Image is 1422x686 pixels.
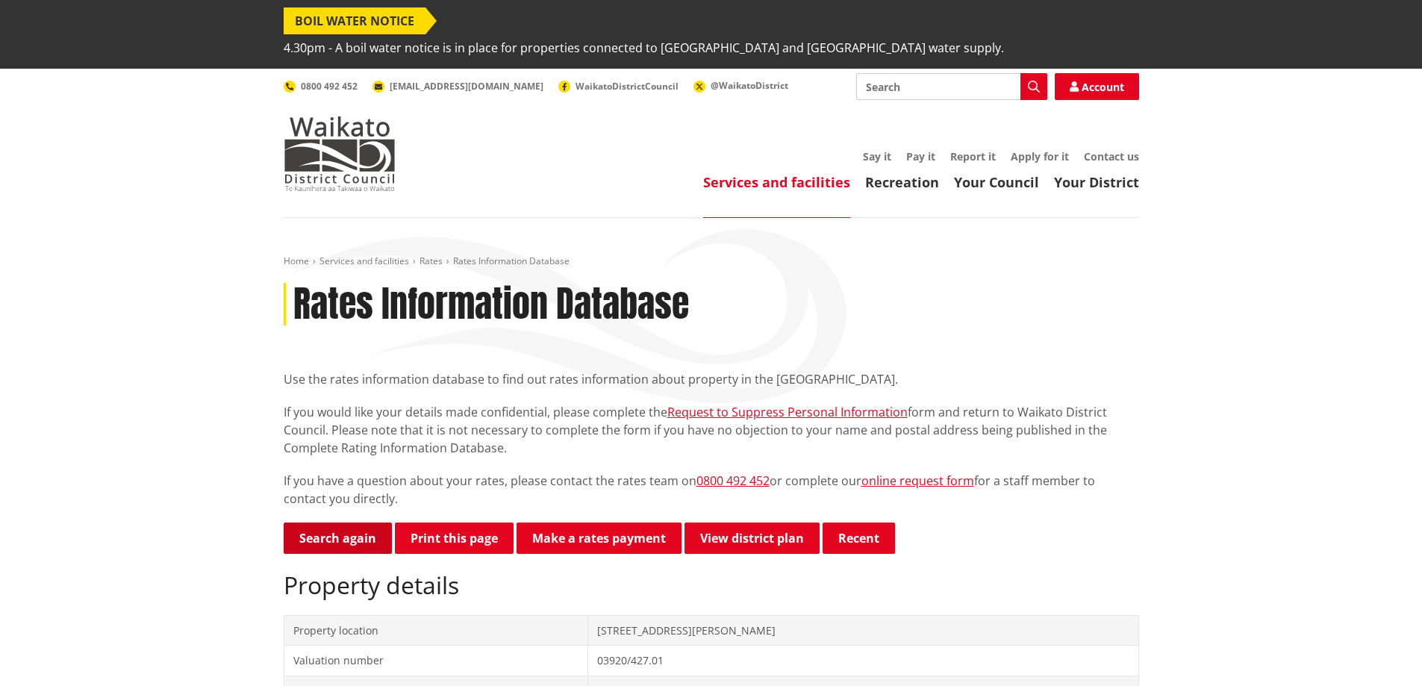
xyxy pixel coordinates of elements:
[284,571,1139,599] h2: Property details
[558,80,679,93] a: WaikatoDistrictCouncil
[284,116,396,191] img: Waikato District Council - Te Kaunihera aa Takiwaa o Waikato
[906,149,935,163] a: Pay it
[284,255,309,267] a: Home
[284,34,1004,61] span: 4.30pm - A boil water notice is in place for properties connected to [GEOGRAPHIC_DATA] and [GEOGR...
[696,473,770,489] a: 0800 492 452
[863,149,891,163] a: Say it
[1011,149,1069,163] a: Apply for it
[284,403,1139,457] p: If you would like your details made confidential, please complete the form and return to Waikato ...
[693,79,788,92] a: @WaikatoDistrict
[284,646,588,676] td: Valuation number
[284,370,1139,388] p: Use the rates information database to find out rates information about property in the [GEOGRAPHI...
[517,523,682,554] a: Make a rates payment
[284,255,1139,268] nav: breadcrumb
[865,173,939,191] a: Recreation
[420,255,443,267] a: Rates
[395,523,514,554] button: Print this page
[284,80,358,93] a: 0800 492 452
[1055,73,1139,100] a: Account
[319,255,409,267] a: Services and facilities
[576,80,679,93] span: WaikatoDistrictCouncil
[284,472,1139,508] p: If you have a question about your rates, please contact the rates team on or complete our for a s...
[588,646,1138,676] td: 03920/427.01
[588,615,1138,646] td: [STREET_ADDRESS][PERSON_NAME]
[667,404,908,420] a: Request to Suppress Personal Information
[703,173,850,191] a: Services and facilities
[301,80,358,93] span: 0800 492 452
[390,80,543,93] span: [EMAIL_ADDRESS][DOMAIN_NAME]
[861,473,974,489] a: online request form
[284,523,392,554] a: Search again
[284,615,588,646] td: Property location
[372,80,543,93] a: [EMAIL_ADDRESS][DOMAIN_NAME]
[711,79,788,92] span: @WaikatoDistrict
[950,149,996,163] a: Report it
[453,255,570,267] span: Rates Information Database
[1054,173,1139,191] a: Your District
[1084,149,1139,163] a: Contact us
[954,173,1039,191] a: Your Council
[293,283,689,326] h1: Rates Information Database
[685,523,820,554] a: View district plan
[823,523,895,554] button: Recent
[1353,623,1407,677] iframe: Messenger Launcher
[284,7,425,34] span: BOIL WATER NOTICE
[856,73,1047,100] input: Search input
